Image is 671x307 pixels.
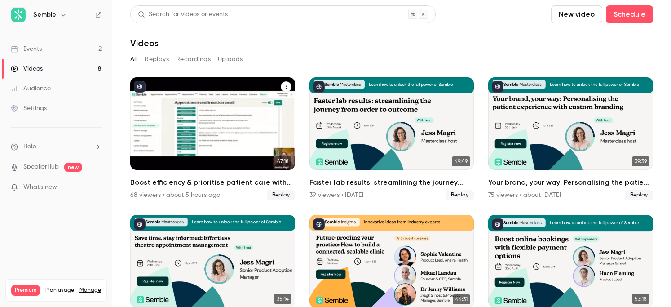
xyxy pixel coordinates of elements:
button: Schedule [606,5,653,23]
a: 47:18Boost efficiency & prioritise patient care with smart digital questionnaires68 viewers • abo... [130,77,295,200]
button: Uploads [218,52,243,67]
li: help-dropdown-opener [11,142,102,151]
button: published [313,81,325,93]
span: Replay [446,190,474,200]
a: SpeakerHub [23,162,59,172]
button: published [134,81,146,93]
span: What's new [23,182,57,192]
span: new [64,163,82,172]
span: Replay [267,190,295,200]
span: 44:31 [453,294,470,304]
h2: Your brand, your way: Personalising the patient experience with custom branding [488,177,653,188]
button: published [492,218,503,230]
button: Replays [145,52,169,67]
div: Search for videos or events [138,10,228,19]
span: 47:18 [274,156,291,166]
button: Recordings [176,52,211,67]
span: 49:49 [452,156,470,166]
span: 53:18 [632,294,649,304]
h2: Faster lab results: streamlining the journey from order to outcome [309,177,474,188]
h6: Semble [33,10,56,19]
div: 39 viewers • [DATE] [309,191,363,200]
li: Faster lab results: streamlining the journey from order to outcome [309,77,474,200]
a: Manage [79,287,101,294]
button: published [313,218,325,230]
h2: Boost efficiency & prioritise patient care with smart digital questionnaires [130,177,295,188]
div: Events [11,44,42,53]
div: 75 viewers • about [DATE] [488,191,561,200]
span: Premium [11,285,40,296]
span: Help [23,142,36,151]
img: Semble [11,8,26,22]
span: 35:14 [274,294,291,304]
span: Replay [625,190,653,200]
section: Videos [130,5,653,302]
a: 39:39Your brand, your way: Personalising the patient experience with custom branding75 viewers • ... [488,77,653,200]
li: Your brand, your way: Personalising the patient experience with custom branding [488,77,653,200]
button: All [130,52,137,67]
span: Plan usage [45,287,74,294]
iframe: Noticeable Trigger [91,183,102,191]
span: 39:39 [632,156,649,166]
h1: Videos [130,38,159,49]
div: Audience [11,84,51,93]
li: Boost efficiency & prioritise patient care with smart digital questionnaires [130,77,295,200]
button: published [134,218,146,230]
div: Settings [11,104,47,113]
div: 68 viewers • about 5 hours ago [130,191,220,200]
button: New video [551,5,602,23]
a: 49:49Faster lab results: streamlining the journey from order to outcome39 viewers • [DATE]Replay [309,77,474,200]
button: published [492,81,503,93]
div: Videos [11,64,43,73]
